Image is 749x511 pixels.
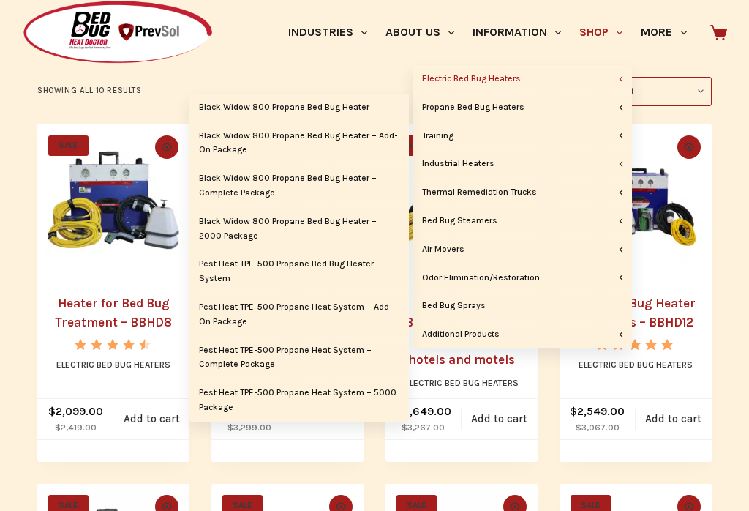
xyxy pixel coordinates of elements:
a: Black Widow 800 Propane Bed Bug Heater – 2000 Package [189,208,409,250]
a: Propane Bed Bug Heaters [413,94,632,122]
div: Rated 5.00 out of 5 [596,339,674,350]
span: $ [48,405,56,418]
span: $ [55,422,61,433]
a: Bed Bug Steamers [413,207,632,235]
a: Additional Products [413,321,632,348]
a: Black Widow 800 Propane Bed Bug Heater – Add-On Package [189,122,409,165]
span: $ [227,422,233,433]
a: BBHD12-265/277 Bed Bug Heater for treatments in hotels and motels [405,296,517,367]
a: Add to cart: “Best Bed Bug Heater for Hotels - BBHD12” [636,399,712,439]
a: Electric Bed Bug Heaters [579,359,693,370]
select: Shop order [566,77,712,106]
a: Bed Bug Sprays [413,292,632,320]
a: Electric Bed Bug Heaters [413,65,632,93]
span: SALE [48,135,89,156]
bdi: 2,419.00 [55,422,97,433]
a: Pest Heat TPE-500 Propane Heat System – Add-On Package [189,294,409,336]
a: Pest Heat TPE-500 Propane Heat System – 5000 Package [189,379,409,422]
span: $ [402,422,407,433]
span: $ [570,405,577,418]
bdi: 2,649.00 [396,405,451,418]
span: $ [576,422,581,433]
a: Add to cart: “Heater for Bed Bug Treatment - BBHD8” [113,399,189,439]
button: Quick view toggle [155,135,178,159]
a: Odor Elimination/Restoration [413,264,632,292]
bdi: 3,267.00 [402,422,445,433]
bdi: 3,299.00 [227,422,271,433]
a: Best Bed Bug Heater for Hotels – BBHD12 [575,296,696,329]
bdi: 3,067.00 [576,422,620,433]
a: Industrial Heaters [413,150,632,178]
a: Training [413,122,632,150]
a: Heater for Bed Bug Treatment - BBHD8 [37,124,189,277]
a: Electric Bed Bug Heaters [404,378,519,388]
bdi: 2,549.00 [570,405,625,418]
a: Air Movers [413,236,632,264]
a: Black Widow 800 Propane Bed Bug Heater [189,94,409,122]
a: Thermal Remediation Trucks [413,179,632,206]
span: Rated out of 5 [75,339,145,384]
a: Heater for Bed Bug Treatment – BBHD8 [55,296,172,329]
div: Rated 4.50 out of 5 [75,339,153,350]
p: Showing all 10 results [37,84,141,97]
button: Quick view toggle [677,135,701,159]
a: Black Widow 800 Propane Bed Bug Heater – Complete Package [189,165,409,207]
span: Rated out of 5 [596,339,674,384]
a: Pest Heat TPE-500 Propane Heat System – Complete Package [189,337,409,379]
a: Pest Heat TPE-500 Propane Bed Bug Heater System [189,250,409,293]
a: Add to cart: “BBHD12-265/277 Bed Bug Heater for treatments in hotels and motels” [462,399,538,439]
bdi: 2,099.00 [48,405,103,418]
a: Electric Bed Bug Heaters [56,359,170,370]
a: Best Bed Bug Heater for Hotels - BBHD12 [560,124,712,277]
button: Open LiveChat chat widget [12,6,56,50]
